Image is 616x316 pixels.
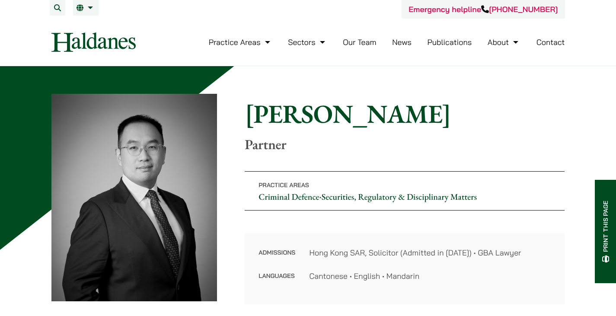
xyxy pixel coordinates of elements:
a: Emergency helpline[PHONE_NUMBER] [409,4,558,14]
p: Partner [245,136,565,153]
a: Securities, Regulatory & Disciplinary Matters [322,191,477,202]
dd: Hong Kong SAR, Solicitor (Admitted in [DATE]) • GBA Lawyer [309,247,551,259]
a: Criminal Defence [259,191,319,202]
a: Publications [428,37,472,47]
a: About [488,37,520,47]
a: Sectors [288,37,327,47]
dd: Cantonese • English • Mandarin [309,270,551,282]
a: EN [77,4,95,11]
a: Practice Areas [209,37,272,47]
span: Practice Areas [259,181,309,189]
h1: [PERSON_NAME] [245,98,565,129]
img: Logo of Haldanes [51,32,136,52]
p: • [245,171,565,211]
dt: Admissions [259,247,295,270]
a: News [392,37,412,47]
a: Contact [536,37,565,47]
dt: Languages [259,270,295,282]
a: Our Team [343,37,376,47]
